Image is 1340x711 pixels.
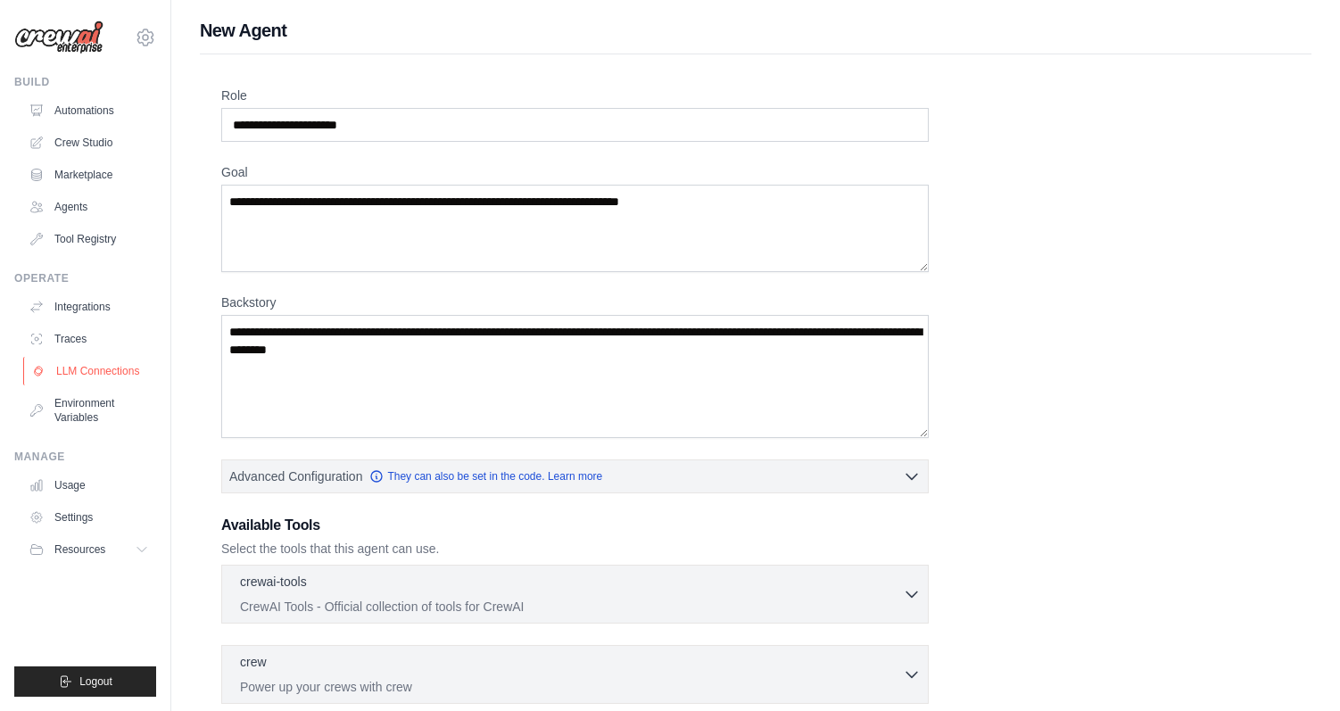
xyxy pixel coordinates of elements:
[21,325,156,353] a: Traces
[21,503,156,532] a: Settings
[240,678,903,696] p: Power up your crews with crew
[221,87,929,104] label: Role
[240,598,903,616] p: CrewAI Tools - Official collection of tools for CrewAI
[54,542,105,557] span: Resources
[79,674,112,689] span: Logout
[21,471,156,500] a: Usage
[240,653,267,671] p: crew
[221,163,929,181] label: Goal
[21,128,156,157] a: Crew Studio
[229,467,362,485] span: Advanced Configuration
[21,293,156,321] a: Integrations
[14,271,156,285] div: Operate
[21,535,156,564] button: Resources
[221,293,929,311] label: Backstory
[21,96,156,125] a: Automations
[229,653,921,696] button: crew Power up your crews with crew
[221,540,929,558] p: Select the tools that this agent can use.
[240,573,307,591] p: crewai-tools
[14,450,156,464] div: Manage
[221,515,929,536] h3: Available Tools
[21,161,156,189] a: Marketplace
[21,193,156,221] a: Agents
[21,225,156,253] a: Tool Registry
[23,357,158,385] a: LLM Connections
[229,573,921,616] button: crewai-tools CrewAI Tools - Official collection of tools for CrewAI
[222,460,928,492] button: Advanced Configuration They can also be set in the code. Learn more
[21,389,156,432] a: Environment Variables
[14,21,103,54] img: Logo
[200,18,1311,43] h1: New Agent
[369,469,602,484] a: They can also be set in the code. Learn more
[14,75,156,89] div: Build
[14,666,156,697] button: Logout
